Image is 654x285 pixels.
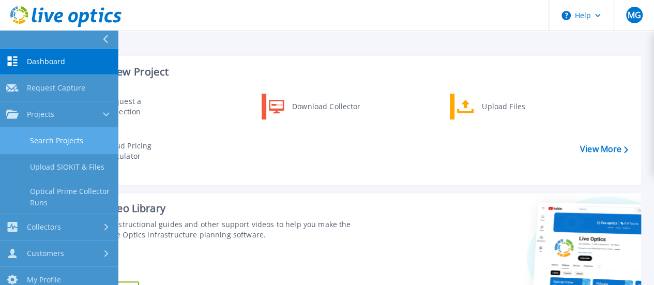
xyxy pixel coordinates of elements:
div: Download Collector [287,96,365,117]
a: Cloud Pricing Calculator [73,138,179,164]
span: Projects [27,110,54,119]
span: Dashboard [27,57,65,66]
div: Request a Collection [101,96,176,117]
span: Collectors [27,222,61,232]
a: Download Collector [262,94,368,119]
div: Find tutorials, instructional guides and other support videos to help you make the most of your L... [60,219,368,240]
a: View More [580,144,628,154]
div: Support Video Library [60,202,368,215]
a: Upload Files [450,94,556,119]
h3: Start a New Project [73,66,628,78]
span: My Profile [27,275,61,284]
a: Request a Collection [73,94,179,119]
span: Request Capture [27,83,85,93]
span: MG [627,11,641,19]
span: Customers [27,249,64,258]
div: Upload Files [477,96,553,117]
div: Cloud Pricing Calculator [100,141,176,161]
